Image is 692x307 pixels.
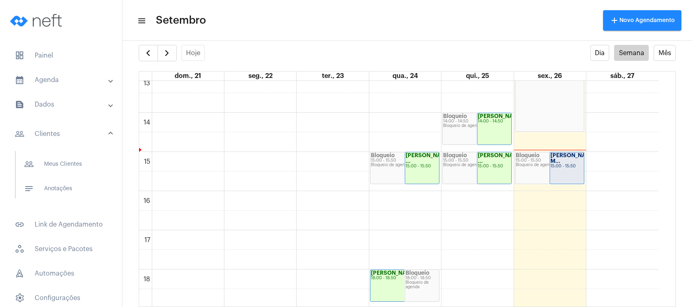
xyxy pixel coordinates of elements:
button: Dia [590,45,610,61]
mat-icon: sidenav icon [24,159,34,169]
mat-icon: sidenav icon [15,220,24,229]
a: 21 de setembro de 2025 [173,71,203,80]
div: 18 [142,276,152,283]
button: Hoje [182,45,205,61]
mat-icon: sidenav icon [24,184,34,194]
button: Próximo Semana [157,45,177,61]
strong: [PERSON_NAME] ... [478,153,523,164]
div: 15:00 - 15:50 [478,164,511,169]
div: 15:00 - 15:50 [443,158,511,163]
mat-icon: sidenav icon [15,75,24,85]
div: 14:00 - 14:50 [443,119,511,124]
div: 15:00 - 15:50 [550,164,583,169]
span: sidenav icon [15,293,24,303]
span: sidenav icon [15,269,24,278]
div: 14 [142,119,152,126]
span: Automações [8,264,114,283]
a: 22 de setembro de 2025 [247,71,274,80]
a: 23 de setembro de 2025 [320,71,346,80]
div: Bloqueio de agenda [406,280,439,289]
strong: Bloqueio [443,113,467,119]
mat-panel-title: Agenda [15,75,109,85]
span: sidenav icon [15,51,24,60]
button: Semana Anterior [139,45,158,61]
div: 17 [143,236,152,244]
div: 18:00 - 18:50 [406,276,439,280]
strong: Bloqueio [371,153,395,158]
img: logo-neft-novo-2.png [7,4,68,37]
span: Meus Clientes [18,154,104,174]
strong: Bloqueio [443,153,467,158]
mat-icon: add [610,16,619,25]
strong: Bloqueio [406,270,429,276]
mat-expansion-panel-header: sidenav iconDados [5,95,122,114]
div: Bloqueio de agenda [443,124,511,128]
mat-icon: sidenav icon [15,100,24,109]
mat-panel-title: Clientes [15,129,109,139]
div: 13 [142,80,152,87]
mat-icon: sidenav icon [15,129,24,139]
span: Setembro [156,14,206,27]
mat-panel-title: Dados [15,100,109,109]
div: Bloqueio de agenda [371,163,439,167]
mat-icon: sidenav icon [137,16,145,26]
button: Semana [614,45,649,61]
a: 26 de setembro de 2025 [536,71,563,80]
strong: [PERSON_NAME] [478,113,523,119]
span: sidenav icon [15,244,24,254]
div: 16 [142,197,152,205]
button: Mês [654,45,676,61]
a: 24 de setembro de 2025 [391,71,419,80]
strong: [PERSON_NAME] ... [406,153,451,164]
mat-expansion-panel-header: sidenav iconAgenda [5,70,122,90]
strong: [PERSON_NAME] d... [371,270,426,276]
span: Anotações [18,179,104,198]
strong: Bloqueio [516,153,539,158]
a: 27 de setembro de 2025 [609,71,636,80]
div: 18:00 - 18:50 [371,276,439,280]
div: Bloqueio de agenda [516,163,583,167]
button: Novo Agendamento [603,10,681,31]
mat-expansion-panel-header: sidenav iconClientes [5,121,122,147]
div: 14:00 - 14:50 [478,119,511,124]
div: 15:00 - 15:50 [406,164,439,169]
div: sidenav iconClientes [5,147,122,210]
div: 15:00 - 15:50 [371,158,439,163]
div: Bloqueio de agenda [443,163,511,167]
a: 25 de setembro de 2025 [464,71,491,80]
strong: [PERSON_NAME] M... [550,153,596,164]
div: 15:00 - 15:50 [516,158,583,163]
span: Novo Agendamento [610,18,675,23]
span: Link de Agendamento [8,215,114,234]
span: Painel [8,46,114,65]
span: Serviços e Pacotes [8,239,114,259]
div: 15 [142,158,152,165]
